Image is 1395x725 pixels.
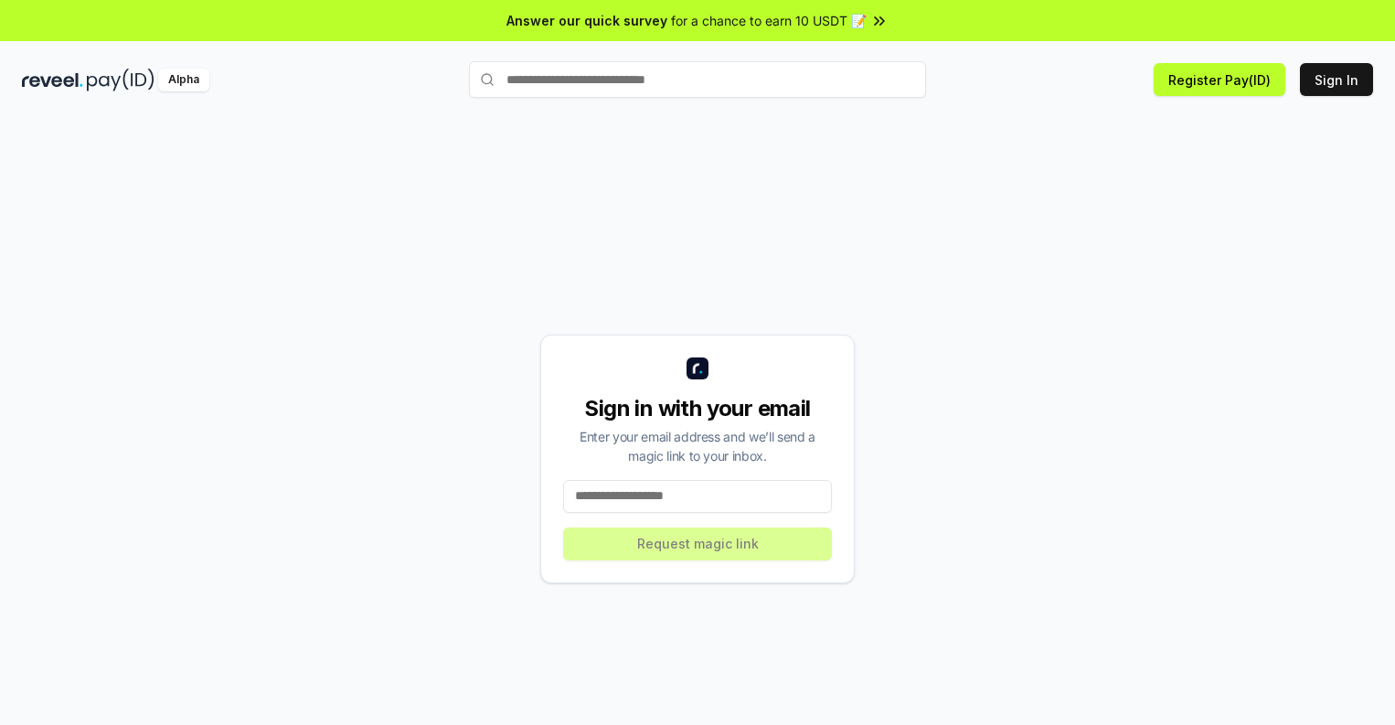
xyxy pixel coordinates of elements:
span: for a chance to earn 10 USDT 📝 [671,11,867,30]
div: Alpha [158,69,209,91]
button: Register Pay(ID) [1154,63,1285,96]
img: logo_small [687,357,708,379]
img: reveel_dark [22,69,83,91]
div: Enter your email address and we’ll send a magic link to your inbox. [563,427,832,465]
button: Sign In [1300,63,1373,96]
div: Sign in with your email [563,394,832,423]
span: Answer our quick survey [506,11,667,30]
img: pay_id [87,69,154,91]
